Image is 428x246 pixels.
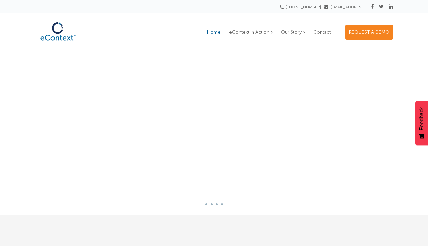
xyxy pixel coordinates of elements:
[204,25,224,39] a: Home
[281,29,302,35] span: Our Story
[379,4,384,10] a: Twitter
[310,25,334,39] a: Contact
[35,39,81,46] a: eContext
[349,29,389,35] span: REQUEST A DEMO
[345,25,393,40] a: REQUEST A DEMO
[313,29,331,35] span: Contact
[415,101,428,145] button: Feedback - Show survey
[282,5,321,9] a: [PHONE_NUMBER]
[229,29,269,35] span: eContext In Action
[389,4,393,10] a: Linkedin
[324,5,365,9] a: [EMAIL_ADDRESS]
[419,107,425,130] span: Feedback
[35,19,81,44] img: eContext
[371,4,374,10] a: Facebook
[207,29,221,35] span: Home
